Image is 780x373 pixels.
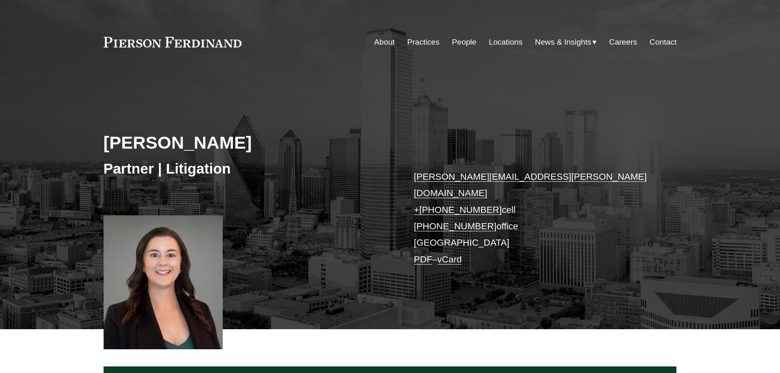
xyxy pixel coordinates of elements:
[489,34,522,50] a: Locations
[414,169,653,268] p: cell office [GEOGRAPHIC_DATA] –
[535,35,592,50] span: News & Insights
[414,221,497,231] a: [PHONE_NUMBER]
[104,160,390,178] h3: Partner | Litigation
[374,34,395,50] a: About
[414,254,432,264] a: PDF
[649,34,676,50] a: Contact
[452,34,477,50] a: People
[414,172,647,198] a: [PERSON_NAME][EMAIL_ADDRESS][PERSON_NAME][DOMAIN_NAME]
[609,34,637,50] a: Careers
[414,205,419,215] a: +
[104,132,390,153] h2: [PERSON_NAME]
[535,34,597,50] a: folder dropdown
[419,205,502,215] a: [PHONE_NUMBER]
[407,34,439,50] a: Practices
[437,254,462,264] a: vCard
